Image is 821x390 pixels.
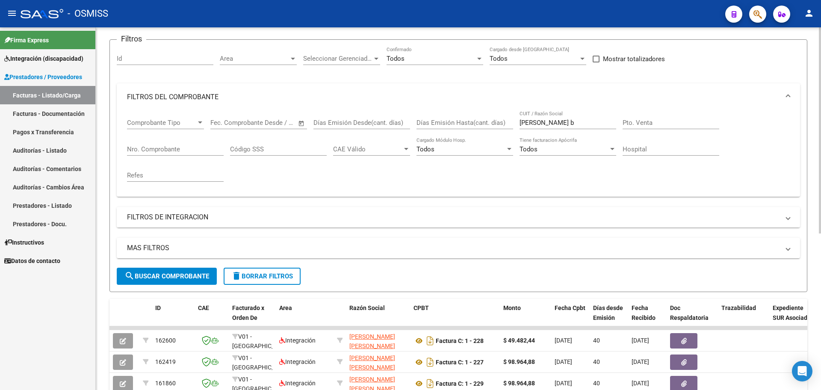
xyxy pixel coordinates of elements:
[195,299,229,337] datatable-header-cell: CAE
[349,333,395,350] span: [PERSON_NAME] [PERSON_NAME]
[303,55,372,62] span: Seleccionar Gerenciador
[279,358,316,365] span: Integración
[555,358,572,365] span: [DATE]
[279,380,316,387] span: Integración
[410,299,500,337] datatable-header-cell: CPBT
[551,299,590,337] datatable-header-cell: Fecha Cpbt
[4,238,44,247] span: Instructivos
[229,299,276,337] datatable-header-cell: Facturado x Orden De
[127,213,780,222] mat-panel-title: FILTROS DE INTEGRACION
[503,358,535,365] strong: $ 98.964,88
[555,380,572,387] span: [DATE]
[555,304,585,311] span: Fecha Cpbt
[667,299,718,337] datatable-header-cell: Doc Respaldatoria
[210,119,238,127] input: Start date
[520,145,537,153] span: Todos
[152,299,195,337] datatable-header-cell: ID
[436,359,484,366] strong: Factura C: 1 - 227
[4,256,60,266] span: Datos de contacto
[4,72,82,82] span: Prestadores / Proveedores
[276,299,334,337] datatable-header-cell: Area
[279,337,316,344] span: Integración
[670,304,709,321] span: Doc Respaldatoria
[632,304,656,321] span: Fecha Recibido
[7,8,17,18] mat-icon: menu
[155,380,176,387] span: 161860
[231,272,293,280] span: Borrar Filtros
[4,54,83,63] span: Integración (discapacidad)
[413,304,429,311] span: CPBT
[503,337,535,344] strong: $ 49.482,44
[198,304,209,311] span: CAE
[503,380,535,387] strong: $ 98.964,88
[124,272,209,280] span: Buscar Comprobante
[416,145,434,153] span: Todos
[503,304,521,311] span: Monto
[590,299,628,337] datatable-header-cell: Días desde Emisión
[155,337,176,344] span: 162600
[593,380,600,387] span: 40
[231,271,242,281] mat-icon: delete
[792,361,812,381] div: Open Intercom Messenger
[773,304,811,321] span: Expediente SUR Asociado
[127,119,196,127] span: Comprobante Tipo
[297,118,307,128] button: Open calendar
[117,33,146,45] h3: Filtros
[436,337,484,344] strong: Factura C: 1 - 228
[127,92,780,102] mat-panel-title: FILTROS DEL COMPROBANTE
[333,145,402,153] span: CAE Válido
[346,299,410,337] datatable-header-cell: Razón Social
[124,271,135,281] mat-icon: search
[628,299,667,337] datatable-header-cell: Fecha Recibido
[349,304,385,311] span: Razón Social
[117,207,800,227] mat-expansion-panel-header: FILTROS DE INTEGRACION
[224,268,301,285] button: Borrar Filtros
[555,337,572,344] span: [DATE]
[117,111,800,197] div: FILTROS DEL COMPROBANTE
[117,238,800,258] mat-expansion-panel-header: MAS FILTROS
[155,304,161,311] span: ID
[721,304,756,311] span: Trazabilidad
[349,353,407,371] div: 27371352576
[718,299,769,337] datatable-header-cell: Trazabilidad
[425,355,436,369] i: Descargar documento
[490,55,508,62] span: Todos
[127,243,780,253] mat-panel-title: MAS FILTROS
[804,8,814,18] mat-icon: person
[632,358,649,365] span: [DATE]
[593,358,600,365] span: 40
[387,55,405,62] span: Todos
[155,358,176,365] span: 162419
[117,268,217,285] button: Buscar Comprobante
[593,337,600,344] span: 40
[769,299,816,337] datatable-header-cell: Expediente SUR Asociado
[632,337,649,344] span: [DATE]
[220,55,289,62] span: Area
[246,119,287,127] input: End date
[425,334,436,348] i: Descargar documento
[349,355,395,371] span: [PERSON_NAME] [PERSON_NAME]
[593,304,623,321] span: Días desde Emisión
[500,299,551,337] datatable-header-cell: Monto
[349,332,407,350] div: 27371352576
[279,304,292,311] span: Area
[436,380,484,387] strong: Factura C: 1 - 229
[632,380,649,387] span: [DATE]
[232,304,264,321] span: Facturado x Orden De
[117,83,800,111] mat-expansion-panel-header: FILTROS DEL COMPROBANTE
[603,54,665,64] span: Mostrar totalizadores
[4,35,49,45] span: Firma Express
[68,4,108,23] span: - OSMISS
